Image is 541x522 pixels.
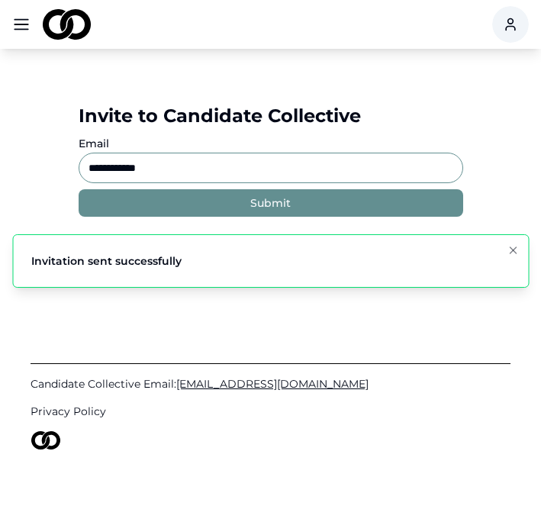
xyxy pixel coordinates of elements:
a: Privacy Policy [31,404,510,419]
label: Email [79,137,109,150]
div: Invitation sent successfully [31,253,182,269]
button: Submit [79,189,463,217]
a: Candidate Collective Email:[EMAIL_ADDRESS][DOMAIN_NAME] [31,376,510,391]
div: Submit [250,195,291,211]
img: logo [43,9,91,40]
span: [EMAIL_ADDRESS][DOMAIN_NAME] [176,377,369,391]
div: Invite to Candidate Collective [79,104,463,128]
img: logo [31,431,61,449]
